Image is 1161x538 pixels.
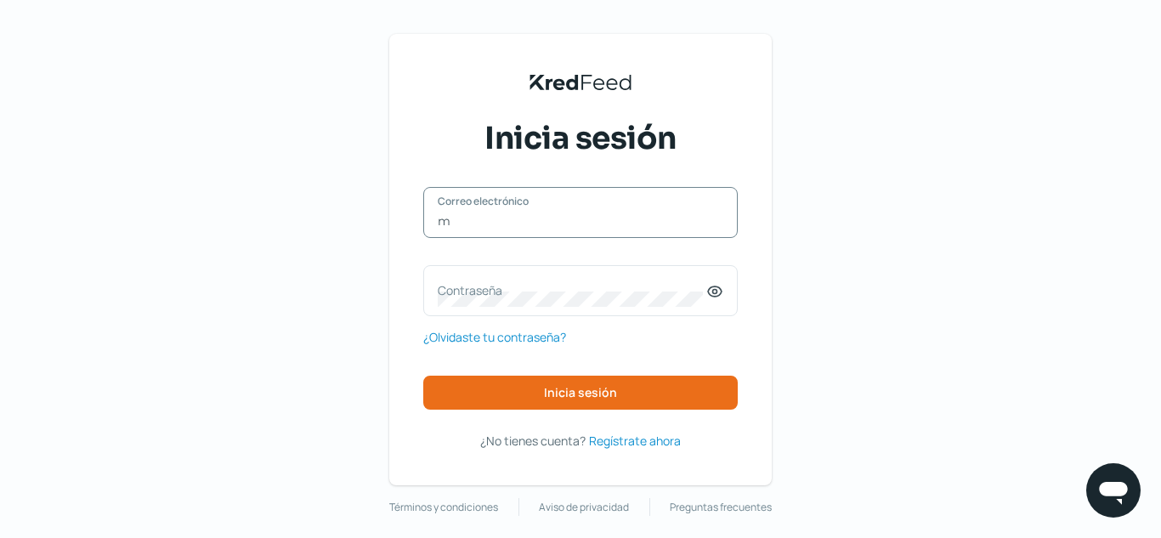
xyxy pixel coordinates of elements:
label: Correo electrónico [438,194,706,208]
img: chatIcon [1096,473,1130,507]
a: Términos y condiciones [389,498,498,517]
span: Inicia sesión [544,387,617,399]
label: Contraseña [438,282,706,298]
a: Preguntas frecuentes [670,498,772,517]
span: ¿No tienes cuenta? [480,433,586,449]
a: Regístrate ahora [589,430,681,451]
a: ¿Olvidaste tu contraseña? [423,326,566,348]
span: Inicia sesión [484,117,677,160]
a: Aviso de privacidad [539,498,629,517]
button: Inicia sesión [423,376,738,410]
